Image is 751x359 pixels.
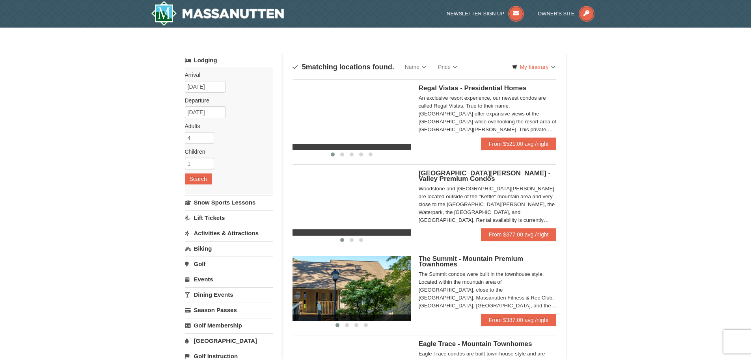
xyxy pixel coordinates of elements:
span: Regal Vistas - Presidential Homes [419,84,527,92]
a: Price [432,59,463,75]
a: Newsletter Sign Up [447,11,524,17]
div: An exclusive resort experience, our newest condos are called Regal Vistas. True to their name, [G... [419,94,557,134]
label: Adults [185,122,267,130]
a: Activities & Attractions [185,226,273,240]
label: Departure [185,97,267,104]
button: Search [185,173,212,184]
div: Woodstone and [GEOGRAPHIC_DATA][PERSON_NAME] are located outside of the "Kettle" mountain area an... [419,185,557,224]
span: Eagle Trace - Mountain Townhomes [419,340,532,348]
a: From $521.00 avg /night [481,138,557,150]
a: Dining Events [185,287,273,302]
a: My Itinerary [507,61,560,73]
a: Season Passes [185,303,273,317]
div: The Summit condos were built in the townhouse style. Located within the mountain area of [GEOGRAP... [419,270,557,310]
a: Owner's Site [538,11,594,17]
a: From $377.00 avg /night [481,228,557,241]
a: Lift Tickets [185,210,273,225]
span: The Summit - Mountain Premium Townhomes [419,255,523,268]
a: Massanutten Resort [151,1,284,26]
label: Arrival [185,71,267,79]
a: Events [185,272,273,286]
span: Newsletter Sign Up [447,11,504,17]
span: Owner's Site [538,11,575,17]
a: Golf Membership [185,318,273,333]
a: Biking [185,241,273,256]
a: [GEOGRAPHIC_DATA] [185,333,273,348]
a: From $387.00 avg /night [481,314,557,326]
label: Children [185,148,267,156]
span: [GEOGRAPHIC_DATA][PERSON_NAME] - Valley Premium Condos [419,169,551,182]
a: Snow Sports Lessons [185,195,273,210]
a: Golf [185,257,273,271]
a: Name [399,59,432,75]
a: Lodging [185,53,273,67]
img: Massanutten Resort Logo [151,1,284,26]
